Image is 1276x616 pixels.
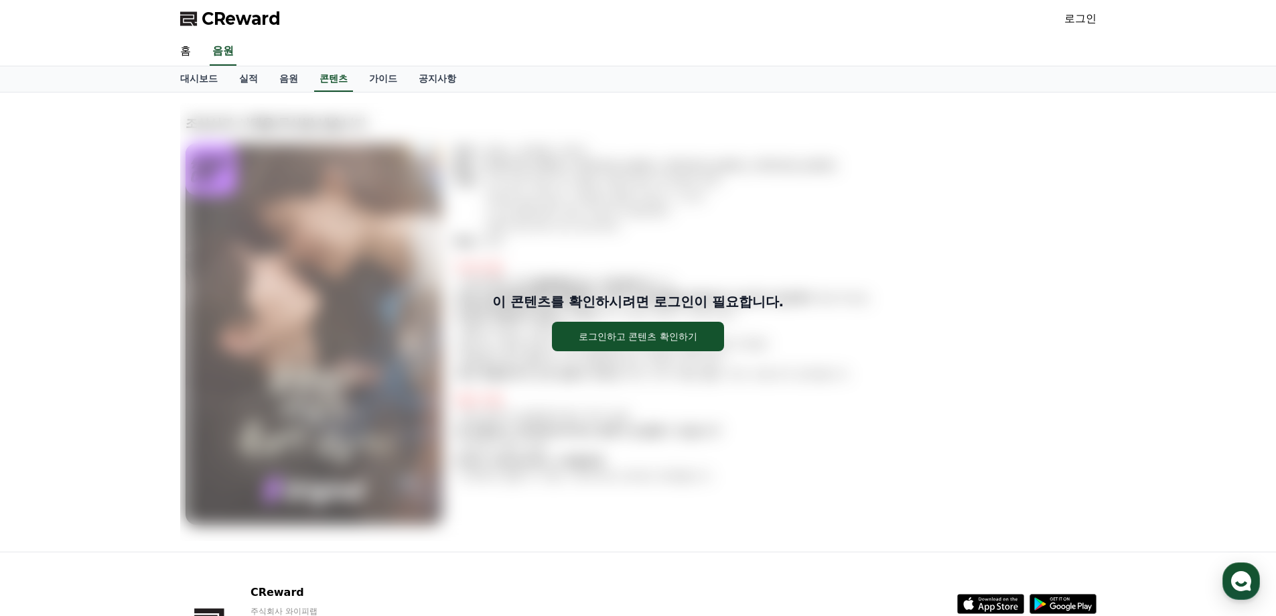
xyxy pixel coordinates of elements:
a: 콘텐츠 [314,66,353,92]
span: 설정 [207,445,223,456]
a: 홈 [4,425,88,458]
a: 설정 [173,425,257,458]
a: 음원 [210,38,236,66]
button: 로그인하고 콘텐츠 확인하기 [552,322,724,351]
p: 이 콘텐츠를 확인하시려면 로그인이 필요합니다. [492,292,784,311]
a: CReward [180,8,281,29]
span: 대화 [123,446,139,456]
a: 로그인 [1064,11,1096,27]
a: 공지사항 [408,66,467,92]
a: 가이드 [358,66,408,92]
a: 대화 [88,425,173,458]
p: CReward [251,584,414,601]
span: 홈 [42,445,50,456]
a: 대시보드 [169,66,228,92]
a: 홈 [169,38,202,66]
a: 음원 [269,66,309,92]
a: 실적 [228,66,269,92]
div: 로그인하고 콘텐츠 확인하기 [579,330,697,343]
span: CReward [202,8,281,29]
